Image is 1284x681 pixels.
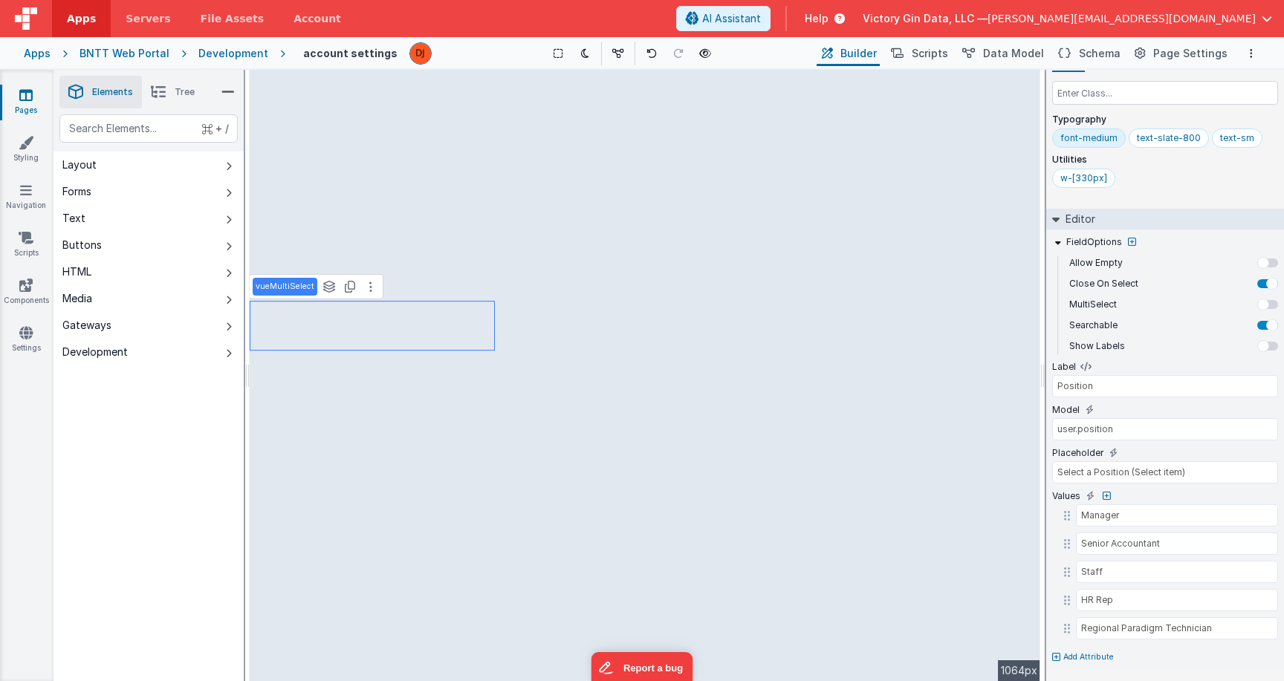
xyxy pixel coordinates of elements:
span: [PERSON_NAME][EMAIL_ADDRESS][DOMAIN_NAME] [988,11,1256,26]
div: BNTT Web Portal [80,46,169,61]
span: Help [805,11,829,26]
span: Elements [92,86,133,98]
button: Layout [53,151,244,178]
p: vueMultiSelect [256,281,314,293]
div: Apps [24,46,51,61]
label: Values [1052,490,1080,502]
button: Options [1242,45,1260,62]
button: Schema [1053,41,1123,66]
div: w-[330px] [1060,172,1107,184]
button: Scripts [886,41,951,66]
label: Label [1052,361,1076,373]
button: Builder [817,41,880,66]
button: Page Settings [1129,41,1230,66]
span: Tree [175,86,195,98]
label: Model [1052,404,1080,416]
input: Enter Class... [1052,81,1278,105]
h4: account settings [303,48,398,59]
p: Typography [1052,114,1278,126]
button: HTML [53,258,244,285]
div: Text [62,211,85,226]
img: f3d315f864dfd729bbf95c1be5919636 [410,43,431,64]
div: Forms [62,184,91,199]
span: Apps [67,11,96,26]
button: Buttons [53,232,244,258]
label: MultiSelect [1069,299,1117,310]
input: Search Elements... [59,114,238,143]
div: HTML [62,264,91,279]
label: Show Labels [1069,340,1125,352]
span: Page Settings [1153,46,1228,61]
label: Allow Empty [1069,257,1123,269]
span: Schema [1079,46,1121,61]
div: font-medium [1060,132,1118,144]
div: Media [62,291,92,306]
span: Data Model [983,46,1044,61]
span: + / [202,114,229,143]
button: AI Assistant [676,6,771,31]
button: Development [53,339,244,365]
div: Development [62,345,128,359]
p: Utilities [1052,154,1278,166]
span: AI Assistant [702,11,761,26]
div: Gateways [62,318,111,333]
label: Placeholder [1052,447,1103,459]
button: Add Attribute [1052,651,1278,663]
span: File Assets [201,11,265,26]
button: Gateways [53,312,244,339]
label: Searchable [1069,319,1118,331]
button: Media [53,285,244,312]
button: Victory Gin Data, LLC — [PERSON_NAME][EMAIL_ADDRESS][DOMAIN_NAME] [863,11,1272,26]
div: 1064px [998,660,1040,681]
div: Layout [62,157,97,172]
span: Servers [126,11,170,26]
div: text-slate-800 [1137,132,1201,144]
button: Text [53,205,244,232]
p: Add Attribute [1063,651,1114,663]
button: Data Model [957,41,1047,66]
label: FieldOptions [1066,236,1122,248]
label: Close On Select [1069,278,1138,290]
span: Scripts [912,46,948,61]
div: Development [198,46,268,61]
div: text-sm [1220,132,1254,144]
div: Buttons [62,238,102,252]
span: Victory Gin Data, LLC — [863,11,988,26]
h2: Editor [1060,209,1095,229]
span: Builder [840,46,877,61]
button: Forms [53,178,244,205]
div: --> [250,70,1040,681]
